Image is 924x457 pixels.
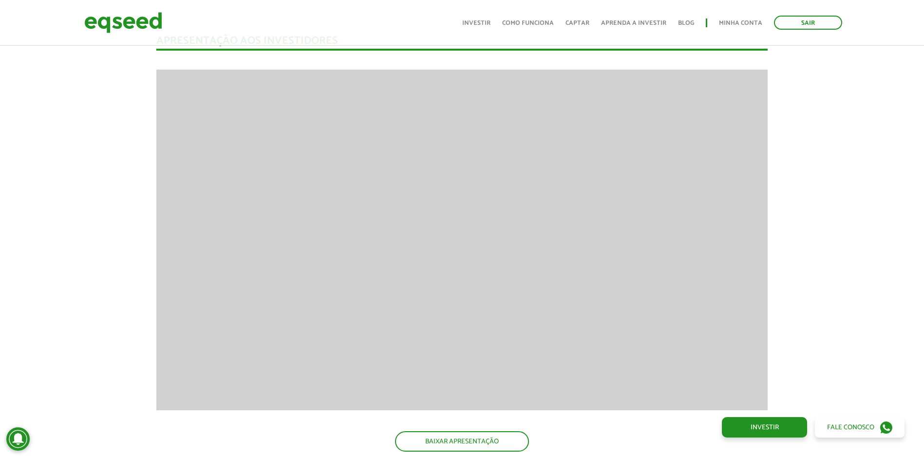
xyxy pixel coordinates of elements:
a: Minha conta [719,20,762,26]
a: BAIXAR APRESENTAÇÃO [395,431,529,452]
a: Investir [722,417,807,438]
a: Aprenda a investir [601,20,666,26]
a: Investir [462,20,490,26]
a: Blog [678,20,694,26]
img: EqSeed [84,10,162,36]
a: Captar [566,20,589,26]
a: Sair [774,16,842,30]
a: Fale conosco [815,417,905,438]
a: Como funciona [502,20,554,26]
